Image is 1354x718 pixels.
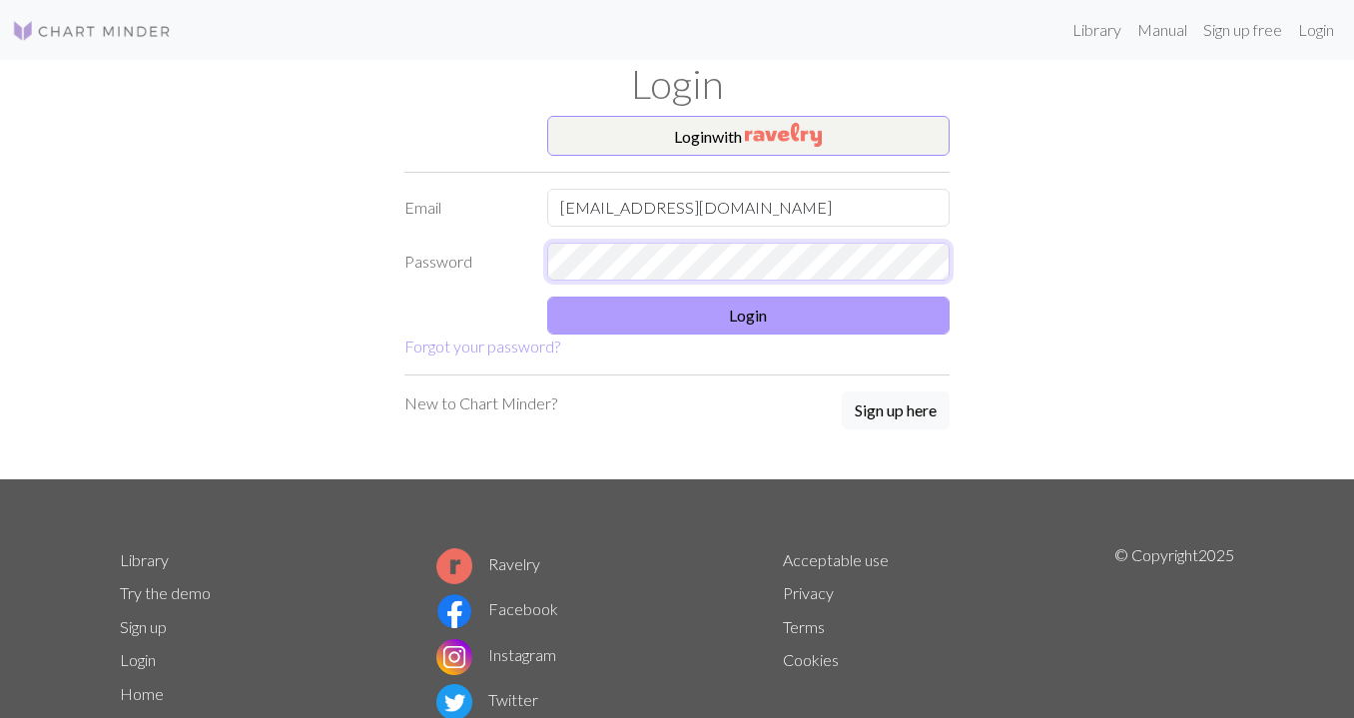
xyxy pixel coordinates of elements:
img: Instagram logo [436,639,472,675]
button: Login [547,297,951,335]
a: Privacy [783,583,834,602]
img: Logo [12,19,172,43]
a: Sign up free [1195,10,1290,50]
a: Acceptable use [783,550,889,569]
label: Email [392,189,535,227]
a: Cookies [783,650,839,669]
img: Facebook logo [436,593,472,629]
a: Login [1290,10,1342,50]
a: Try the demo [120,583,211,602]
button: Loginwith [547,116,951,156]
a: Login [120,650,156,669]
a: Instagram [436,645,556,664]
a: Library [120,550,169,569]
a: Twitter [436,690,538,709]
a: Home [120,684,164,703]
a: Ravelry [436,554,540,573]
a: Terms [783,617,825,636]
a: Sign up [120,617,167,636]
button: Sign up here [842,391,950,429]
a: Manual [1129,10,1195,50]
a: Facebook [436,599,558,618]
label: Password [392,243,535,281]
img: Ravelry [745,123,822,147]
p: New to Chart Minder? [404,391,557,415]
a: Library [1064,10,1129,50]
img: Ravelry logo [436,548,472,584]
h1: Login [108,60,1246,108]
a: Forgot your password? [404,337,560,356]
a: Sign up here [842,391,950,431]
